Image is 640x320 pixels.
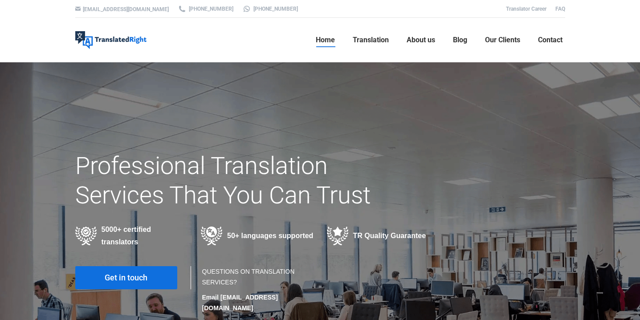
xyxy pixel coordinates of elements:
[75,266,177,289] a: Get in touch
[75,151,397,210] h1: Professional Translation Services That You Can Trust
[327,227,440,245] div: TR Quality Guarantee
[242,5,298,13] a: [PHONE_NUMBER]
[404,26,438,54] a: About us
[202,294,278,312] strong: Email [EMAIL_ADDRESS][DOMAIN_NAME]
[535,26,565,54] a: Contact
[83,6,169,12] a: [EMAIL_ADDRESS][DOMAIN_NAME]
[482,26,523,54] a: Our Clients
[201,227,314,245] div: 50+ languages supported
[178,5,233,13] a: [PHONE_NUMBER]
[75,31,147,49] img: Translated Right
[350,26,391,54] a: Translation
[316,36,335,45] span: Home
[453,36,467,45] span: Blog
[450,26,470,54] a: Blog
[75,223,188,248] div: 5000+ certified translators
[353,36,389,45] span: Translation
[75,227,97,245] img: Professional Certified Translators providing translation services in various industries in 50+ la...
[555,6,565,12] a: FAQ
[313,26,338,54] a: Home
[105,273,147,282] span: Get in touch
[506,6,546,12] a: Translator Career
[202,266,311,313] div: QUESTIONS ON TRANSLATION SERVICES?
[407,36,435,45] span: About us
[538,36,563,45] span: Contact
[485,36,520,45] span: Our Clients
